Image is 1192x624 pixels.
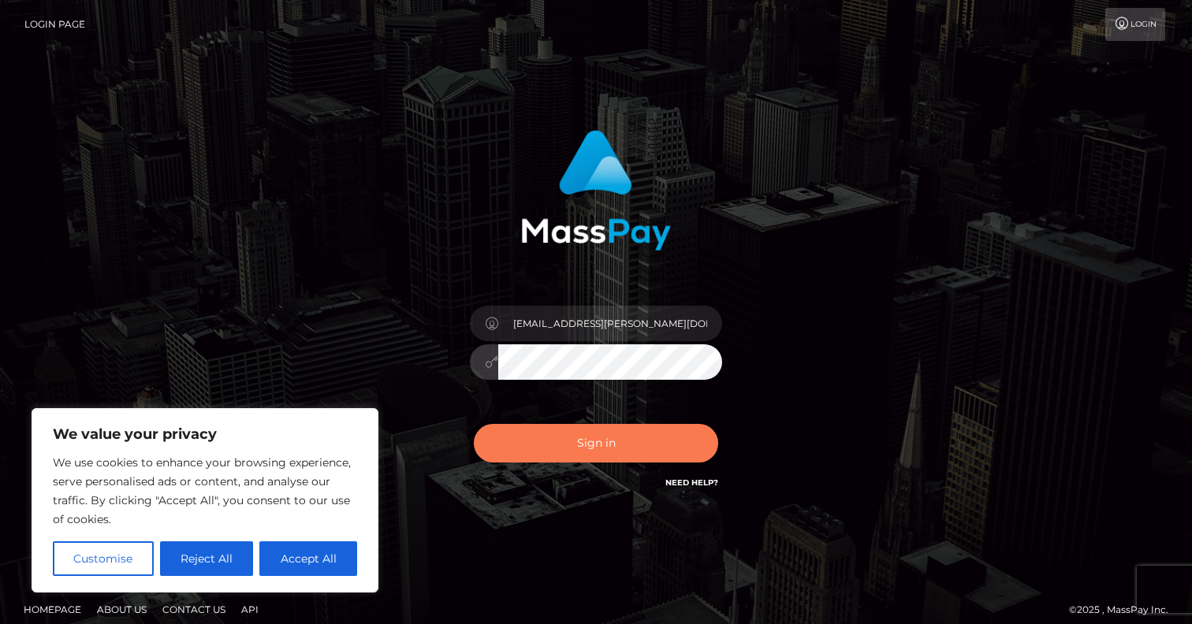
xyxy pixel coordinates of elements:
a: Contact Us [156,597,232,622]
input: Username... [498,306,722,341]
p: We value your privacy [53,425,357,444]
a: Login [1105,8,1165,41]
div: © 2025 , MassPay Inc. [1069,601,1180,618]
button: Reject All [160,541,254,576]
a: Need Help? [665,477,718,488]
p: We use cookies to enhance your browsing experience, serve personalised ads or content, and analys... [53,453,357,529]
a: About Us [91,597,153,622]
div: We value your privacy [32,408,378,592]
button: Sign in [474,424,718,462]
a: Login Page [24,8,85,41]
a: API [235,597,265,622]
button: Customise [53,541,154,576]
img: MassPay Login [521,130,671,251]
button: Accept All [259,541,357,576]
a: Homepage [17,597,88,622]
